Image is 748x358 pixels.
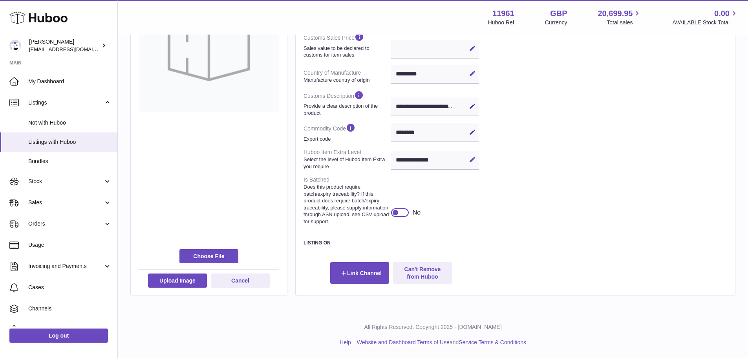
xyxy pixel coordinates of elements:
strong: Select the level of Huboo Item Extra you require [304,156,389,170]
button: Upload Image [148,274,207,288]
a: Service Terms & Conditions [459,339,526,345]
a: Log out [9,329,108,343]
strong: Export code [304,136,389,143]
span: Total sales [607,19,642,26]
dt: Country of Manufacture [304,66,391,86]
strong: GBP [550,8,567,19]
dt: Customs Sales Price [304,29,391,61]
strong: Sales value to be declared to customs for item sales [304,45,389,59]
li: and [354,339,526,346]
strong: Manufacture country of origin [304,77,389,84]
span: Bundles [28,158,112,165]
span: Listings with Huboo [28,138,112,146]
img: internalAdmin-11961@internal.huboo.com [9,40,21,51]
p: All Rights Reserved. Copyright 2025 - [DOMAIN_NAME] [124,323,742,331]
div: Huboo Ref [488,19,514,26]
a: 0.00 AVAILABLE Stock Total [672,8,739,26]
button: Link Channel [330,262,389,283]
button: Can't Remove from Huboo [393,262,452,283]
span: Channels [28,305,112,312]
dt: Huboo Item Extra Level [304,145,391,173]
dt: Commodity Code [304,119,391,145]
div: No [413,208,421,217]
h3: Listing On [304,240,479,246]
div: Currency [545,19,567,26]
span: Settings [28,326,112,334]
div: [PERSON_NAME] [29,38,100,53]
a: Help [340,339,351,345]
span: Listings [28,99,103,106]
dt: Is Batched [304,173,391,228]
span: Invoicing and Payments [28,263,103,270]
span: Usage [28,241,112,249]
span: Sales [28,199,103,206]
strong: Provide a clear description of the product [304,103,389,116]
span: 0.00 [714,8,730,19]
span: Stock [28,178,103,185]
span: Orders [28,220,103,228]
span: Choose File [179,249,238,263]
dt: Customs Description [304,87,391,119]
a: 20,699.95 Total sales [598,8,642,26]
span: [EMAIL_ADDRESS][DOMAIN_NAME] [29,46,115,52]
span: AVAILABLE Stock Total [672,19,739,26]
button: Cancel [211,274,270,288]
strong: Does this product require batch/expiry traceability? If this product does require batch/expiry tr... [304,184,389,225]
span: Cases [28,284,112,291]
a: Website and Dashboard Terms of Use [357,339,450,345]
strong: 11961 [492,8,514,19]
span: 20,699.95 [598,8,633,19]
span: My Dashboard [28,78,112,85]
span: Not with Huboo [28,119,112,127]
